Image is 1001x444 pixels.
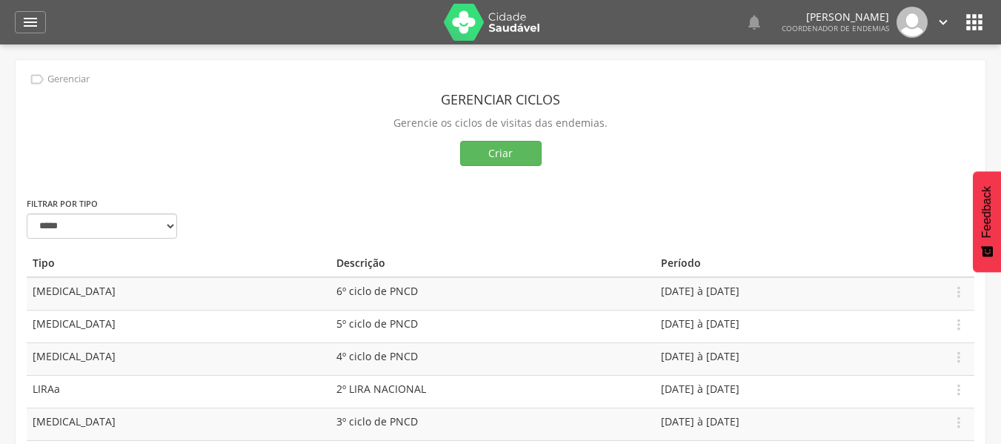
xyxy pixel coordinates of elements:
i:  [962,10,986,34]
i:  [935,14,951,30]
td: [MEDICAL_DATA] [27,277,330,311]
td: [DATE] à [DATE] [655,342,945,375]
td: [DATE] à [DATE] [655,277,945,311]
span: 6º ciclo de PNCD [336,284,418,298]
span: 5º ciclo de PNCD [336,317,418,331]
th: Tipo [27,250,330,277]
td: [DATE] à [DATE] [655,375,945,408]
span: Feedback [980,186,994,238]
i:  [951,382,967,398]
i:  [951,317,967,333]
td: LIRAa [27,375,330,408]
a:  [15,11,46,33]
i:  [29,71,45,87]
button: Feedback - Mostrar pesquisa [973,171,1001,272]
label: Filtrar por tipo [27,198,98,210]
a:  [745,7,763,38]
span: 3º ciclo de PNCD [336,414,418,428]
td: [MEDICAL_DATA] [27,310,330,342]
p: [PERSON_NAME] [782,12,889,22]
p: Gerencie os ciclos de visitas das endemias. [27,113,974,133]
i:  [951,284,967,300]
th: Descrição [330,250,656,277]
th: Período [655,250,945,277]
a:  [935,7,951,38]
p: Gerenciar [47,73,90,85]
i:  [951,349,967,365]
span: 2º LIRA NACIONAL [336,382,426,396]
td: [DATE] à [DATE] [655,408,945,440]
i:  [21,13,39,31]
i:  [951,414,967,431]
button: Criar [460,141,542,166]
i:  [745,13,763,31]
header: Gerenciar ciclos [27,86,974,113]
span: Coordenador de Endemias [782,23,889,33]
td: [MEDICAL_DATA] [27,342,330,375]
td: [MEDICAL_DATA] [27,408,330,440]
span: 4º ciclo de PNCD [336,349,418,363]
td: [DATE] à [DATE] [655,310,945,342]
